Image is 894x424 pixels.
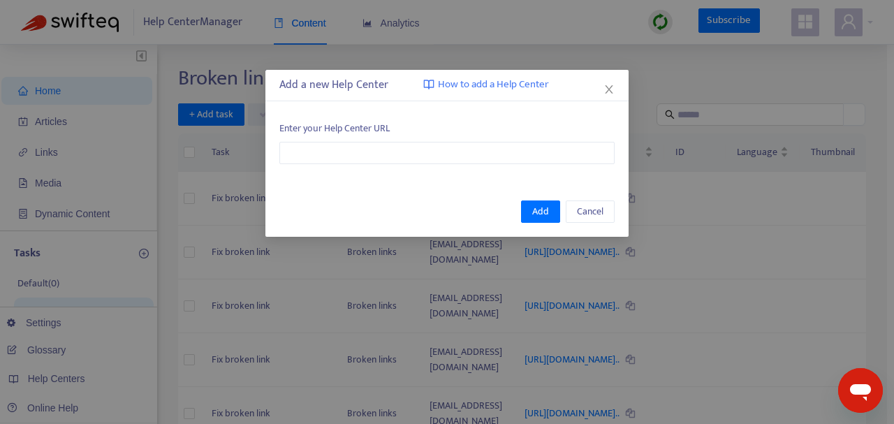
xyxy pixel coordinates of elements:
[279,121,615,136] span: Enter your Help Center URL
[838,368,883,413] iframe: Button to launch messaging window
[521,200,560,223] button: Add
[279,77,615,94] div: Add a new Help Center
[603,84,615,95] span: close
[423,79,434,90] img: image-link
[566,200,615,223] button: Cancel
[423,77,549,93] a: How to add a Help Center
[532,204,549,219] span: Add
[438,77,549,93] span: How to add a Help Center
[577,204,603,219] span: Cancel
[601,82,617,97] button: Close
